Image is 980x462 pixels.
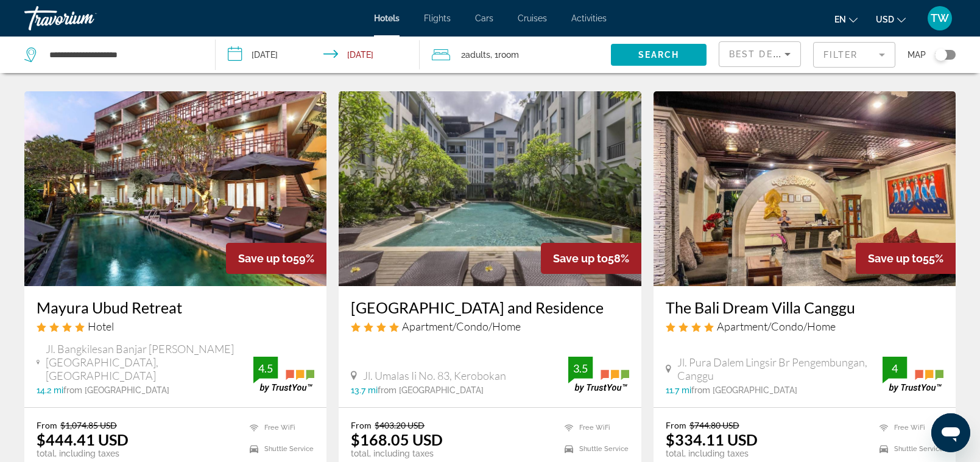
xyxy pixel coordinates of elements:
span: 13.7 mi [351,385,378,395]
img: Hotel image [654,91,956,286]
a: Mayura Ubud Retreat [37,298,314,317]
a: Activities [571,13,607,23]
div: 55% [856,243,956,274]
img: Hotel image [24,91,326,286]
a: Travorium [24,2,146,34]
ins: $168.05 USD [351,430,443,449]
span: Jl. Umalas Ii No. 83, Kerobokan [363,369,506,382]
div: Domain Overview [46,72,109,80]
span: Apartment/Condo/Home [717,320,836,333]
span: from [GEOGRAPHIC_DATA] [63,385,169,395]
li: Shuttle Service [559,441,629,457]
span: Search [638,50,680,60]
span: from [GEOGRAPHIC_DATA] [691,385,797,395]
div: 3.5 [568,361,593,376]
button: Travelers: 2 adults, 0 children [420,37,611,73]
button: Toggle map [926,49,956,60]
span: From [37,420,57,430]
del: $403.20 USD [375,420,425,430]
li: Free WiFi [559,420,629,435]
span: Save up to [868,252,923,265]
p: total, including taxes [351,449,471,458]
div: Keywords by Traffic [135,72,205,80]
ins: $444.41 USD [37,430,129,449]
span: Hotel [88,320,114,333]
div: 4.5 [253,361,278,376]
del: $744.80 USD [689,420,739,430]
div: 4 star Hotel [37,320,314,333]
span: Save up to [553,252,608,265]
div: v 4.0.25 [34,19,60,29]
iframe: Button to launch messaging window [931,413,970,452]
span: Best Deals [729,49,792,59]
li: Free WiFi [244,420,314,435]
button: Search [611,44,707,66]
a: Cruises [518,13,547,23]
span: en [834,15,846,24]
span: Jl. Pura Dalem Lingsir Br Pengembungan, Canggu [677,355,883,382]
div: 4 star Apartment [351,320,629,333]
img: logo_orange.svg [19,19,29,29]
div: 4 [883,361,907,376]
span: Room [498,50,519,60]
span: 14.2 mi [37,385,63,395]
button: Change currency [876,10,906,28]
img: trustyou-badge.svg [253,357,314,393]
span: Apartment/Condo/Home [402,320,521,333]
span: , 1 [490,46,519,63]
img: trustyou-badge.svg [883,357,943,393]
span: Adults [465,50,490,60]
a: The Bali Dream Villa Canggu [666,298,943,317]
button: Filter [813,41,895,68]
del: $1,074.85 USD [60,420,117,430]
span: from [GEOGRAPHIC_DATA] [378,385,484,395]
button: Check-in date: Nov 5, 2025 Check-out date: Nov 12, 2025 [216,37,419,73]
li: Shuttle Service [244,441,314,457]
span: Map [908,46,926,63]
img: trustyou-badge.svg [568,357,629,393]
div: 58% [541,243,641,274]
div: 59% [226,243,326,274]
p: total, including taxes [666,449,786,458]
span: 11.7 mi [666,385,691,395]
span: Save up to [238,252,293,265]
span: Jl. Bangkilesan Banjar [PERSON_NAME] [GEOGRAPHIC_DATA], [GEOGRAPHIC_DATA] [46,342,253,382]
li: Free WiFi [873,420,943,435]
img: tab_domain_overview_orange.svg [33,71,43,80]
img: tab_keywords_by_traffic_grey.svg [121,71,131,80]
button: User Menu [924,5,956,31]
ins: $334.11 USD [666,430,758,449]
mat-select: Sort by [729,47,791,61]
div: Domain: [DOMAIN_NAME] [32,32,134,41]
a: Flights [424,13,451,23]
div: 4 star Apartment [666,320,943,333]
a: Cars [475,13,493,23]
a: Hotels [374,13,400,23]
span: TW [931,12,949,24]
span: USD [876,15,894,24]
span: 2 [461,46,490,63]
a: [GEOGRAPHIC_DATA] and Residence [351,298,629,317]
span: From [666,420,686,430]
img: Hotel image [339,91,641,286]
span: From [351,420,372,430]
img: website_grey.svg [19,32,29,41]
p: total, including taxes [37,449,157,458]
li: Shuttle Service [873,441,943,457]
button: Change language [834,10,858,28]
